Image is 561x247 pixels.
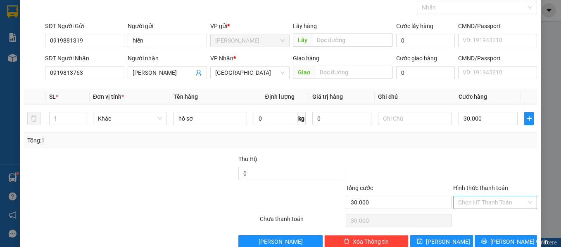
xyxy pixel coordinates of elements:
div: Tổng: 1 [27,136,217,145]
div: SĐT Người Gửi [45,21,124,31]
h1: VP [PERSON_NAME] [48,24,197,41]
label: Cước lấy hàng [396,23,433,29]
span: [PERSON_NAME] và In [490,237,548,246]
span: Thu Hộ [238,156,257,162]
input: Ghi Chú [378,112,452,125]
div: CMND/Passport [458,21,537,31]
span: user-add [195,69,202,76]
span: Đơn vị tính [93,93,124,100]
span: Tổng cước [346,185,373,191]
span: [PERSON_NAME] [426,237,470,246]
span: kg [297,112,306,125]
span: Tên hàng [174,93,198,100]
h1: Gửi: đạt 0369 451 317 [48,41,185,86]
span: [PERSON_NAME] [259,237,303,246]
span: plus [525,115,533,122]
div: CMND/Passport [458,54,537,63]
span: Khác [98,112,162,125]
b: An Phú Travel [22,7,109,20]
span: Lấy hàng [293,23,317,29]
button: delete [27,112,40,125]
span: Phan Thiết [215,34,285,47]
span: down [79,119,84,124]
span: Increase Value [77,112,86,119]
span: printer [481,238,487,245]
span: Decrease Value [77,119,86,125]
input: VD: Bàn, Ghế [174,112,247,125]
span: Giá trị hàng [312,93,343,100]
input: Cước giao hàng [396,66,455,79]
input: Dọc đường [315,66,393,79]
span: VP Nhận [210,55,233,62]
span: up [79,114,84,119]
input: Cước lấy hàng [396,34,455,47]
div: Người nhận [128,54,207,63]
div: VP gửi [210,21,290,31]
span: Xóa Thông tin [353,237,389,246]
label: Hình thức thanh toán [453,185,508,191]
div: Người gửi [128,21,207,31]
button: plus [524,112,534,125]
span: Giao [293,66,315,79]
div: SĐT Người Nhận [45,54,124,63]
span: Giao hàng [293,55,319,62]
label: Cước giao hàng [396,55,437,62]
span: save [417,238,423,245]
span: Lấy [293,33,312,47]
input: Dọc đường [312,33,393,47]
th: Ghi chú [375,89,455,105]
span: SL [49,93,56,100]
div: Chưa thanh toán [259,214,345,229]
span: Đà Lạt [215,66,285,79]
span: Định lượng [265,93,295,100]
span: delete [344,238,349,245]
span: Cước hàng [459,93,487,100]
input: 0 [312,112,371,125]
